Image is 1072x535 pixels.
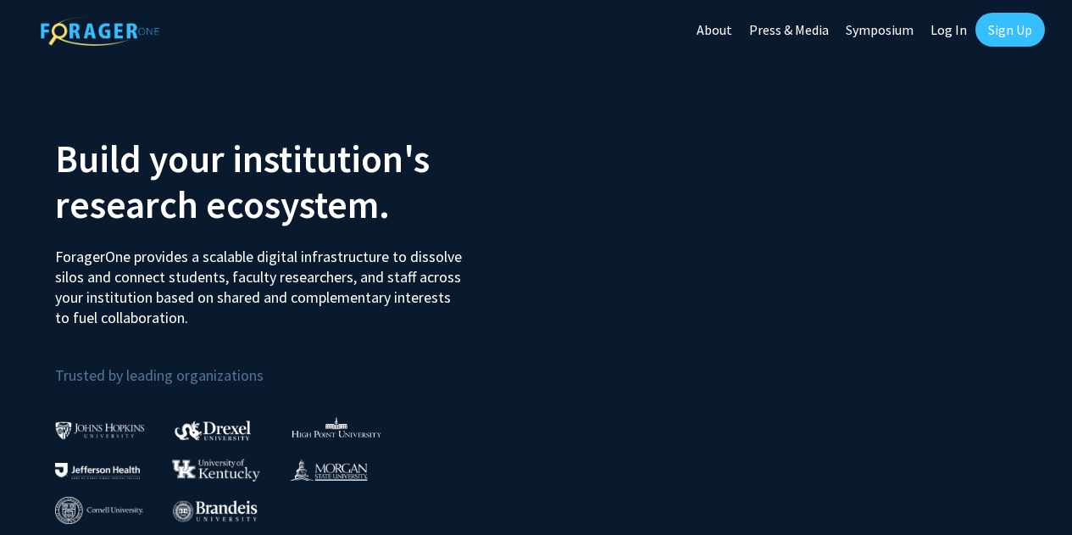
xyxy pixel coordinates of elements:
[290,459,368,481] img: Morgan State University
[175,421,251,440] img: Drexel University
[55,463,140,479] img: Thomas Jefferson University
[55,234,467,328] p: ForagerOne provides a scalable digital infrastructure to dissolve silos and connect students, fac...
[975,13,1045,47] a: Sign Up
[55,342,524,388] p: Trusted by leading organizations
[41,16,159,46] img: ForagerOne Logo
[172,459,260,482] img: University of Kentucky
[55,497,143,525] img: Cornell University
[55,136,524,227] h2: Build your institution's research ecosystem.
[173,500,258,521] img: Brandeis University
[292,417,381,437] img: High Point University
[55,421,145,439] img: Johns Hopkins University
